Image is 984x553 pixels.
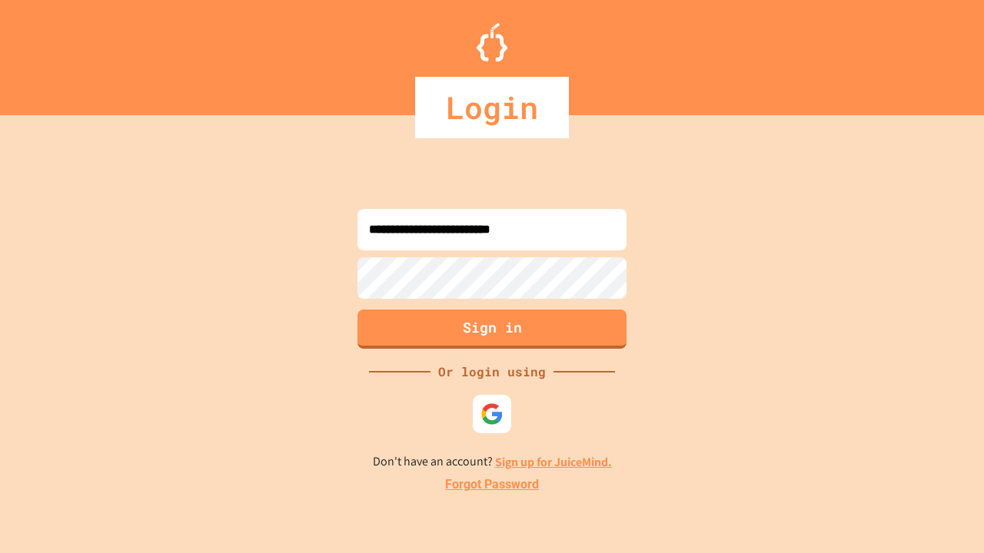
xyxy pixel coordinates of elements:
a: Forgot Password [445,475,539,494]
div: Login [415,77,569,138]
p: Don't have an account? [373,452,612,472]
button: Sign in [357,310,627,349]
img: Logo.svg [477,23,507,61]
a: Sign up for JuiceMind. [495,454,612,470]
img: google-icon.svg [480,402,504,426]
div: Or login using [430,363,553,381]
